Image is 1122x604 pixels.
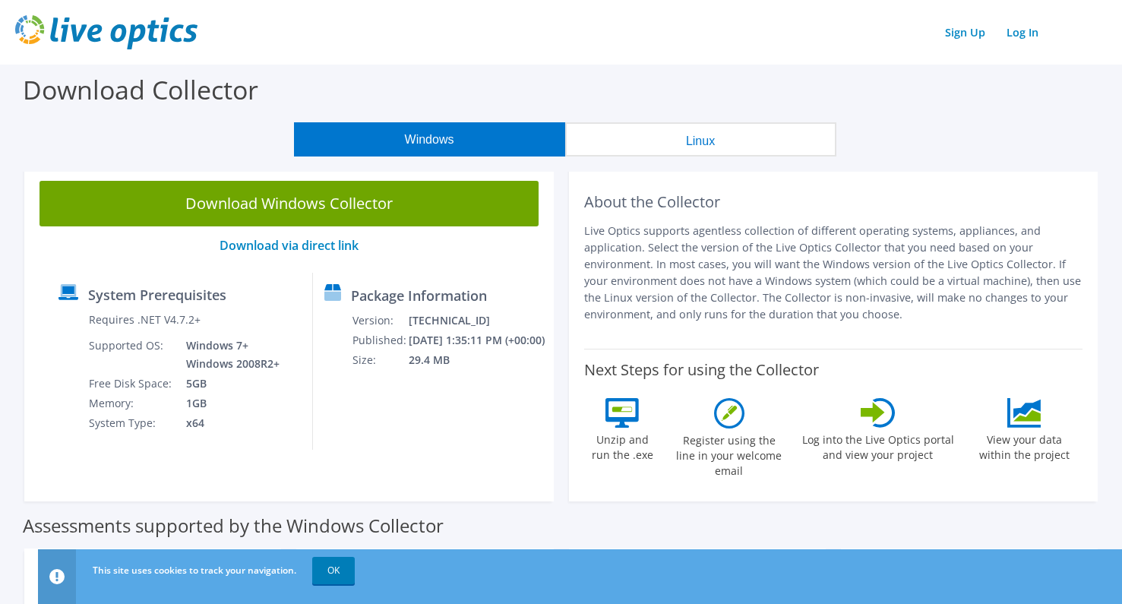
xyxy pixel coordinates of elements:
[15,15,198,49] img: live_optics_svg.svg
[88,336,175,374] td: Supported OS:
[88,413,175,433] td: System Type:
[937,21,993,43] a: Sign Up
[408,311,547,330] td: [TECHNICAL_ID]
[587,428,657,463] label: Unzip and run the .exe
[175,394,283,413] td: 1GB
[584,361,819,379] label: Next Steps for using the Collector
[408,330,547,350] td: [DATE] 1:35:11 PM (+00:00)
[23,518,444,533] label: Assessments supported by the Windows Collector
[584,223,1083,323] p: Live Optics supports agentless collection of different operating systems, appliances, and applica...
[801,428,955,463] label: Log into the Live Optics portal and view your project
[93,564,296,577] span: This site uses cookies to track your navigation.
[672,428,786,479] label: Register using the line in your welcome email
[351,288,487,303] label: Package Information
[969,428,1079,463] label: View your data within the project
[408,350,547,370] td: 29.4 MB
[352,330,408,350] td: Published:
[175,413,283,433] td: x64
[352,311,408,330] td: Version:
[220,237,359,254] a: Download via direct link
[294,122,565,157] button: Windows
[89,312,201,327] label: Requires .NET V4.7.2+
[999,21,1046,43] a: Log In
[88,374,175,394] td: Free Disk Space:
[88,287,226,302] label: System Prerequisites
[40,181,539,226] a: Download Windows Collector
[352,350,408,370] td: Size:
[565,122,836,157] button: Linux
[175,374,283,394] td: 5GB
[23,72,258,107] label: Download Collector
[88,394,175,413] td: Memory:
[584,193,1083,211] h2: About the Collector
[312,557,355,584] a: OK
[175,336,283,374] td: Windows 7+ Windows 2008R2+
